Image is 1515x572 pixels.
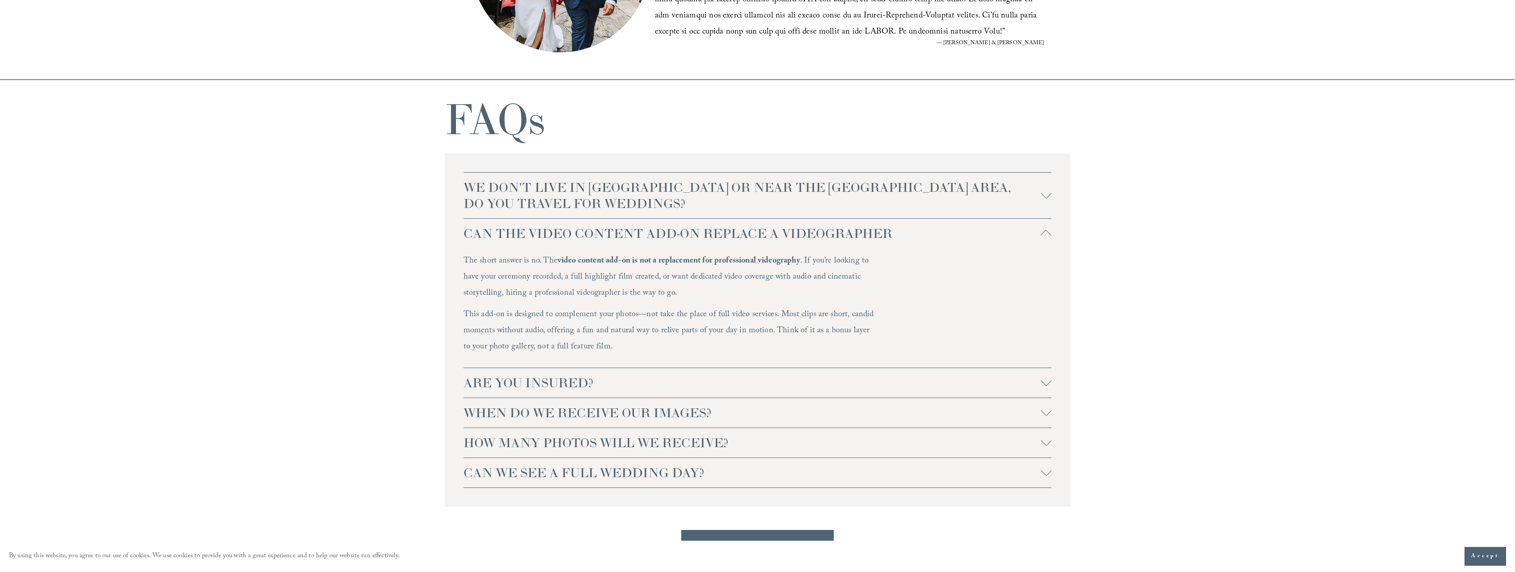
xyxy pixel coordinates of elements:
[464,458,1052,487] button: CAN WE SEE A FULL WEDDING DAY?
[557,254,800,268] strong: video content add-on is not a replacement for professional videography
[464,465,1041,481] span: CAN WE SEE A FULL WEDDING DAY?
[464,435,1041,451] span: HOW MANY PHOTOS WILL WE RECEIVE?
[464,179,1041,212] span: WE DON'T LIVE IN [GEOGRAPHIC_DATA] OR NEAR THE [GEOGRAPHIC_DATA] AREA, DO YOU TRAVEL FOR WEDDINGS?
[9,550,400,563] p: By using this website, you agree to our use of cookies. We use cookies to provide you with a grea...
[464,225,1041,242] span: CAN THE VIDEO CONTENT ADD-ON REPLACE A VIDEOGRAPHER
[464,248,1052,368] div: CAN THE VIDEO CONTENT ADD-ON REPLACE A VIDEOGRAPHER
[445,98,545,141] h1: FAQs
[464,307,875,356] p: This add-on is designed to complement your photos—not take the place of full video services. Most...
[464,219,1052,248] button: CAN THE VIDEO CONTENT ADD-ON REPLACE A VIDEOGRAPHER
[464,368,1052,398] button: ARE YOU INSURED?
[1002,25,1005,39] span: ”
[1464,547,1506,566] button: Accept
[464,405,1041,421] span: WHEN DO WE RECEIVE OUR IMAGES?
[464,428,1052,458] button: HOW MANY PHOTOS WILL WE RECEIVE?
[464,173,1052,218] button: WE DON'T LIVE IN [GEOGRAPHIC_DATA] OR NEAR THE [GEOGRAPHIC_DATA] AREA, DO YOU TRAVEL FOR WEDDINGS?
[655,41,1044,46] figcaption: — [PERSON_NAME] & [PERSON_NAME]
[464,254,875,302] p: The short answer is no. The . If you’re looking to have your ceremony recorded, a full highlight ...
[464,375,1041,391] span: ARE YOU INSURED?
[464,398,1052,428] button: WHEN DO WE RECEIVE OUR IMAGES?
[681,530,834,562] a: GET IN TOUCH
[1471,552,1499,561] span: Accept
